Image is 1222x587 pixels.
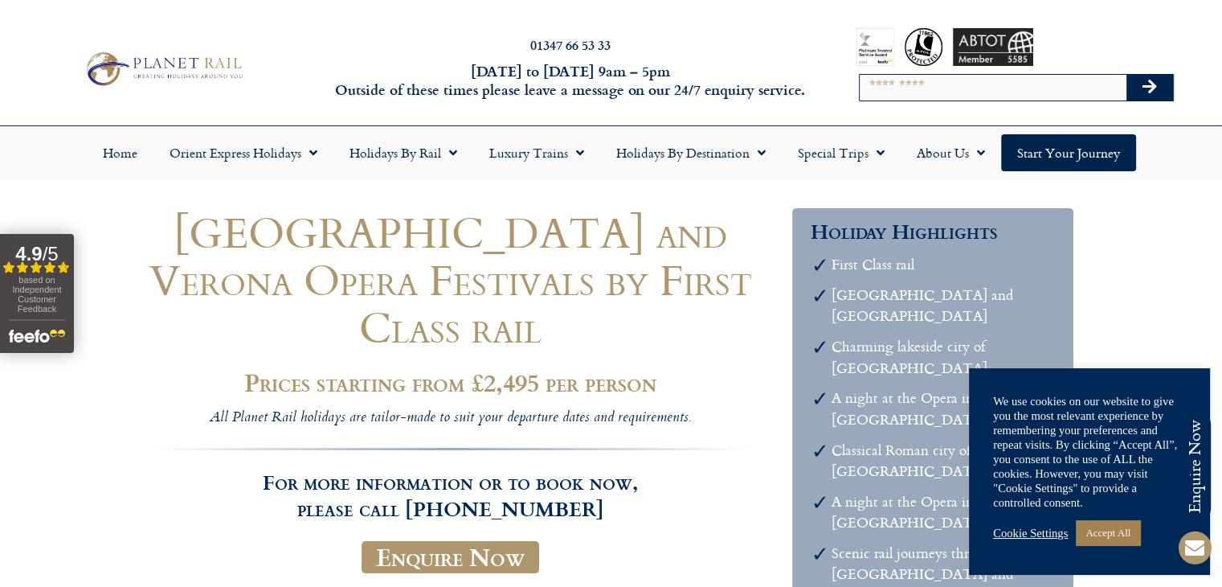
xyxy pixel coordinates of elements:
[901,134,1001,171] a: About Us
[1001,134,1136,171] a: Start your Journey
[1126,75,1173,101] button: Search
[600,134,782,171] a: Holidays by Destination
[782,134,901,171] a: Special Trips
[8,134,1214,171] nav: Menu
[330,62,811,100] h6: [DATE] to [DATE] 9am – 5pm Outside of these times please leave a message on our 24/7 enquiry serv...
[530,35,611,54] a: 01347 66 53 33
[473,134,600,171] a: Luxury Trains
[87,134,153,171] a: Home
[993,526,1068,540] a: Cookie Settings
[153,134,333,171] a: Orient Express Holidays
[80,48,247,89] img: Planet Rail Train Holidays Logo
[333,134,473,171] a: Holidays by Rail
[993,394,1186,510] div: We use cookies on our website to give you the most relevant experience by remembering your prefer...
[1076,520,1140,545] a: Accept All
